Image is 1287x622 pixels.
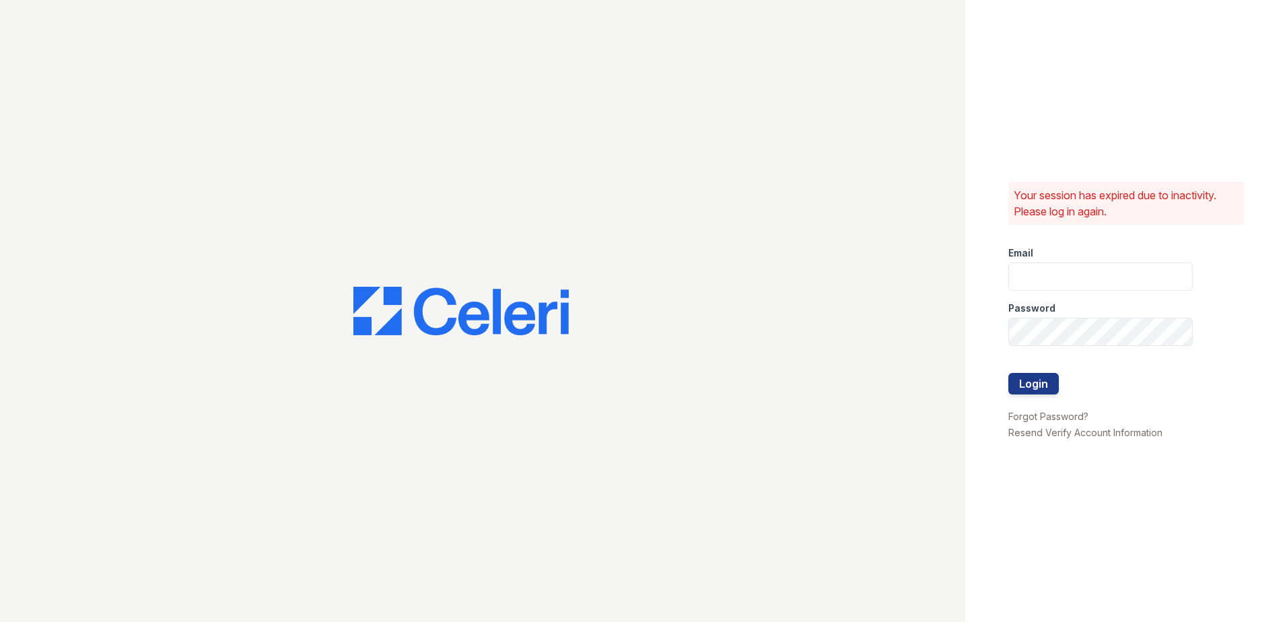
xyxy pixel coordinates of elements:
[353,287,569,335] img: CE_Logo_Blue-a8612792a0a2168367f1c8372b55b34899dd931a85d93a1a3d3e32e68fde9ad4.png
[1008,302,1055,315] label: Password
[1008,246,1033,260] label: Email
[1008,411,1088,422] a: Forgot Password?
[1008,373,1059,394] button: Login
[1008,427,1162,438] a: Resend Verify Account Information
[1014,187,1239,219] p: Your session has expired due to inactivity. Please log in again.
